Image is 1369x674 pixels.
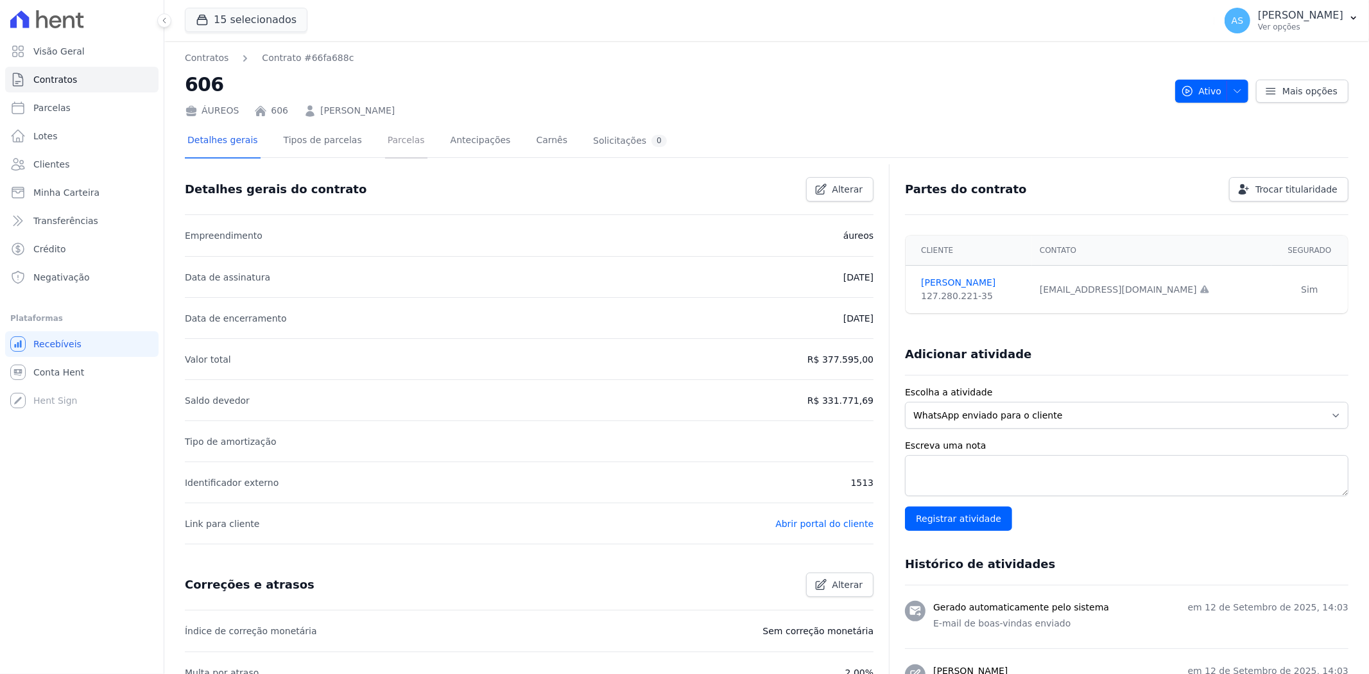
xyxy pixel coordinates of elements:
a: Carnês [533,125,570,159]
h3: Detalhes gerais do contrato [185,182,366,197]
p: R$ 331.771,69 [807,393,874,408]
p: em 12 de Setembro de 2025, 14:03 [1188,601,1348,614]
span: Ativo [1181,80,1222,103]
span: Transferências [33,214,98,227]
p: Tipo de amortização [185,434,277,449]
div: [EMAIL_ADDRESS][DOMAIN_NAME] [1040,283,1264,297]
a: Alterar [806,573,874,597]
button: Ativo [1175,80,1249,103]
a: Clientes [5,151,159,177]
h2: 606 [185,70,1165,99]
span: Alterar [832,578,863,591]
span: Lotes [33,130,58,143]
a: Parcelas [385,125,427,159]
div: ÁUREOS [185,104,239,117]
span: Contratos [33,73,77,86]
a: Negativação [5,264,159,290]
p: [DATE] [843,270,874,285]
p: E-mail de boas-vindas enviado [933,617,1348,630]
span: AS [1232,16,1243,25]
div: 0 [651,135,667,147]
th: Cliente [906,236,1032,266]
a: [PERSON_NAME] [320,104,395,117]
p: áureos [843,228,874,243]
th: Segurado [1271,236,1348,266]
a: Antecipações [448,125,513,159]
a: Contratos [5,67,159,92]
a: Crédito [5,236,159,262]
span: Parcelas [33,101,71,114]
a: Parcelas [5,95,159,121]
a: Alterar [806,177,874,202]
label: Escolha a atividade [905,386,1348,399]
p: Sem correção monetária [763,623,874,639]
p: R$ 377.595,00 [807,352,874,367]
span: Conta Hent [33,366,84,379]
a: Mais opções [1256,80,1348,103]
p: [PERSON_NAME] [1258,9,1343,22]
span: Minha Carteira [33,186,99,199]
a: 606 [271,104,288,117]
button: AS [PERSON_NAME] Ver opções [1214,3,1369,39]
a: Abrir portal do cliente [775,519,874,529]
label: Escreva uma nota [905,439,1348,453]
div: Plataformas [10,311,153,326]
p: Ver opções [1258,22,1343,32]
a: Recebíveis [5,331,159,357]
a: Trocar titularidade [1229,177,1348,202]
h3: Partes do contrato [905,182,1027,197]
p: Data de encerramento [185,311,287,326]
a: [PERSON_NAME] [921,276,1024,289]
span: Recebíveis [33,338,82,350]
span: Negativação [33,271,90,284]
div: 127.280.221-35 [921,289,1024,303]
div: Solicitações [593,135,667,147]
span: Visão Geral [33,45,85,58]
p: Identificador externo [185,475,279,490]
p: [DATE] [843,311,874,326]
nav: Breadcrumb [185,51,354,65]
td: Sim [1271,266,1348,314]
a: Visão Geral [5,39,159,64]
span: Clientes [33,158,69,171]
h3: Gerado automaticamente pelo sistema [933,601,1109,614]
p: Data de assinatura [185,270,270,285]
a: Detalhes gerais [185,125,261,159]
p: Índice de correção monetária [185,623,317,639]
nav: Breadcrumb [185,51,1165,65]
a: Transferências [5,208,159,234]
a: Minha Carteira [5,180,159,205]
a: Tipos de parcelas [281,125,365,159]
span: Trocar titularidade [1255,183,1338,196]
a: Conta Hent [5,359,159,385]
p: Empreendimento [185,228,263,243]
h3: Histórico de atividades [905,557,1055,572]
span: Mais opções [1282,85,1338,98]
a: Contratos [185,51,228,65]
a: Contrato #66fa688c [262,51,354,65]
p: Link para cliente [185,516,259,531]
span: Alterar [832,183,863,196]
h3: Adicionar atividade [905,347,1031,362]
input: Registrar atividade [905,506,1012,531]
h3: Correções e atrasos [185,577,314,592]
button: 15 selecionados [185,8,307,32]
th: Contato [1032,236,1271,266]
p: Valor total [185,352,231,367]
a: Solicitações0 [590,125,669,159]
p: Saldo devedor [185,393,250,408]
p: 1513 [851,475,874,490]
span: Crédito [33,243,66,255]
a: Lotes [5,123,159,149]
